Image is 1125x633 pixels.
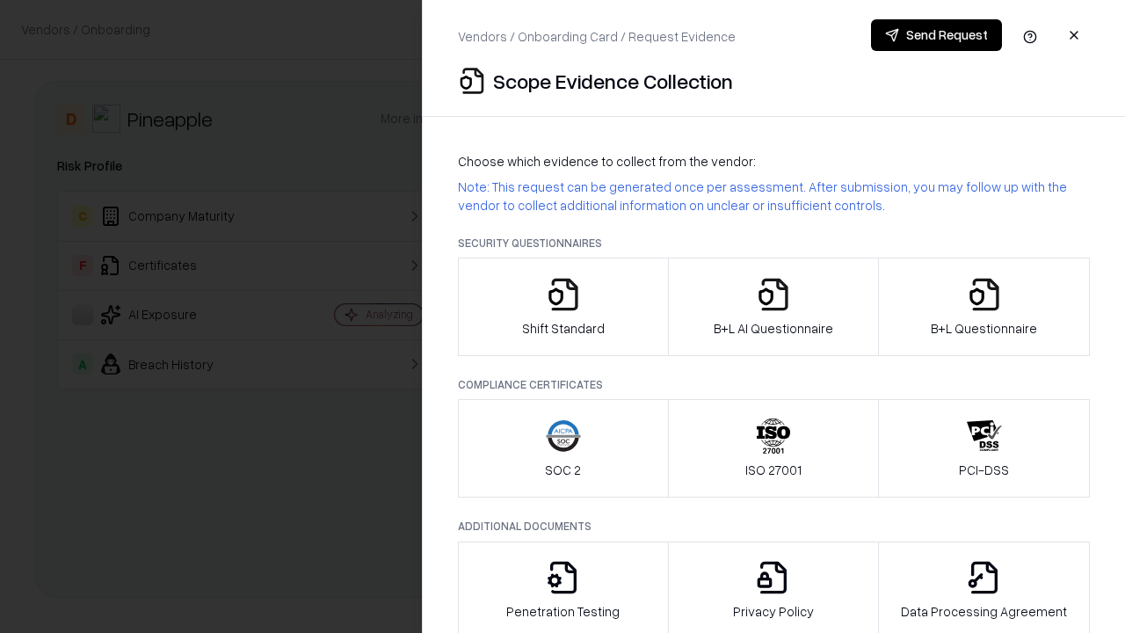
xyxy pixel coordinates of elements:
button: ISO 27001 [668,399,880,498]
p: Additional Documents [458,519,1090,534]
p: Privacy Policy [733,602,814,621]
p: Security Questionnaires [458,236,1090,251]
button: SOC 2 [458,399,669,498]
p: SOC 2 [545,461,581,479]
p: Data Processing Agreement [901,602,1067,621]
p: Compliance Certificates [458,377,1090,392]
button: Send Request [871,19,1002,51]
p: Note: This request can be generated once per assessment. After submission, you may follow up with... [458,178,1090,215]
p: B+L Questionnaire [931,319,1037,338]
p: Scope Evidence Collection [493,67,733,95]
p: Choose which evidence to collect from the vendor: [458,152,1090,171]
button: Shift Standard [458,258,669,356]
p: Vendors / Onboarding Card / Request Evidence [458,27,736,46]
p: B+L AI Questionnaire [714,319,833,338]
p: Shift Standard [522,319,605,338]
button: B+L AI Questionnaire [668,258,880,356]
button: PCI-DSS [878,399,1090,498]
p: Penetration Testing [506,602,620,621]
p: ISO 27001 [745,461,802,479]
button: B+L Questionnaire [878,258,1090,356]
p: PCI-DSS [959,461,1009,479]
